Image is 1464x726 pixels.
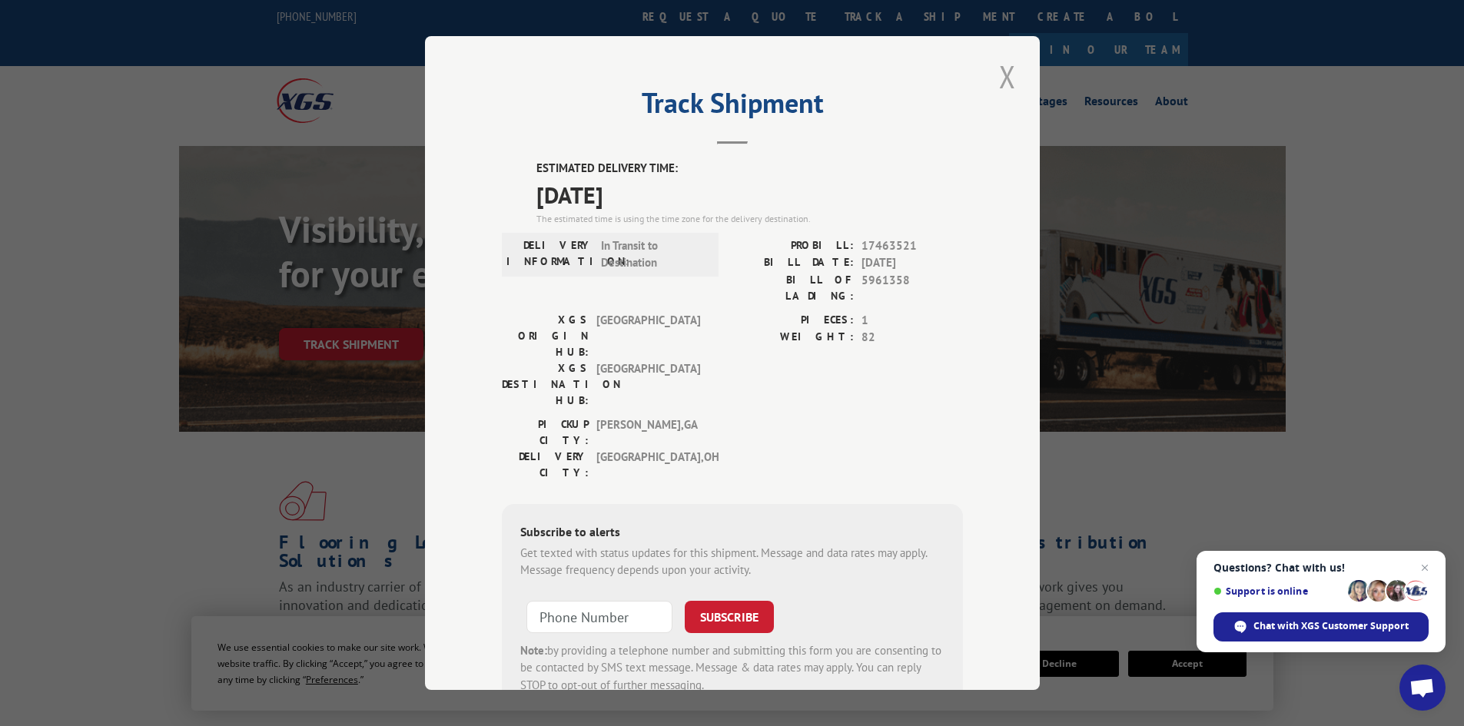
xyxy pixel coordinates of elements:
[536,177,963,212] span: [DATE]
[536,212,963,226] div: The estimated time is using the time zone for the delivery destination.
[732,329,854,346] label: WEIGHT:
[732,237,854,255] label: PROBILL:
[685,601,774,633] button: SUBSCRIBE
[502,360,589,409] label: XGS DESTINATION HUB:
[520,642,944,695] div: by providing a telephone number and submitting this form you are consenting to be contacted by SM...
[1213,562,1429,574] span: Questions? Chat with us!
[861,312,963,330] span: 1
[596,312,700,360] span: [GEOGRAPHIC_DATA]
[732,272,854,304] label: BILL OF LADING:
[520,522,944,545] div: Subscribe to alerts
[536,160,963,177] label: ESTIMATED DELIVERY TIME:
[861,272,963,304] span: 5961358
[994,55,1021,98] button: Close modal
[502,449,589,481] label: DELIVERY CITY:
[506,237,593,272] label: DELIVERY INFORMATION:
[1399,665,1446,711] a: Open chat
[1213,585,1343,597] span: Support is online
[502,312,589,360] label: XGS ORIGIN HUB:
[596,449,700,481] span: [GEOGRAPHIC_DATA] , OH
[861,329,963,346] span: 82
[1253,619,1409,633] span: Chat with XGS Customer Support
[596,360,700,409] span: [GEOGRAPHIC_DATA]
[520,643,547,658] strong: Note:
[861,254,963,272] span: [DATE]
[861,237,963,255] span: 17463521
[526,601,672,633] input: Phone Number
[601,237,705,272] span: In Transit to Destination
[520,545,944,579] div: Get texted with status updates for this shipment. Message and data rates may apply. Message frequ...
[1213,612,1429,641] span: Chat with XGS Customer Support
[502,92,963,121] h2: Track Shipment
[596,416,700,449] span: [PERSON_NAME] , GA
[732,312,854,330] label: PIECES:
[732,254,854,272] label: BILL DATE:
[502,416,589,449] label: PICKUP CITY:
